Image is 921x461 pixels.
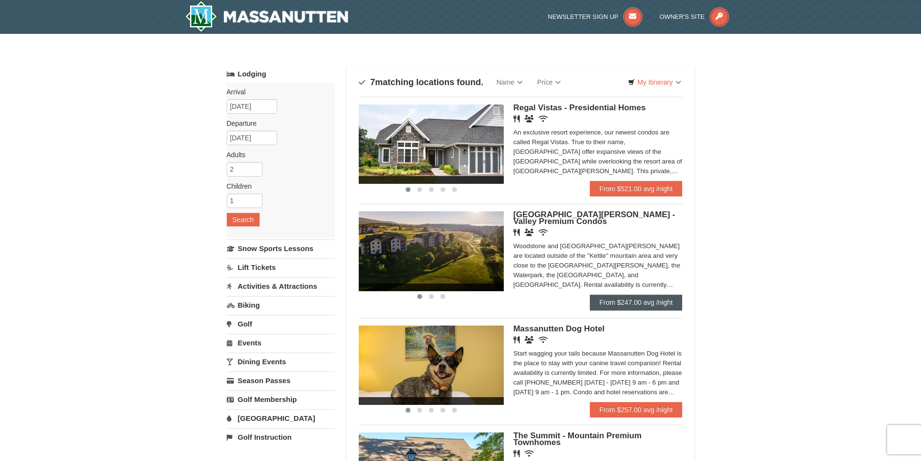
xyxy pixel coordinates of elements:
span: Owner's Site [659,13,705,20]
i: Restaurant [513,229,520,236]
a: My Itinerary [622,75,687,89]
span: Massanutten Dog Hotel [513,324,605,333]
a: From $521.00 avg /night [590,181,683,196]
label: Departure [227,119,327,128]
span: 7 [370,77,375,87]
a: From $247.00 avg /night [590,295,683,310]
div: Woodstone and [GEOGRAPHIC_DATA][PERSON_NAME] are located outside of the "Kettle" mountain area an... [513,241,683,290]
i: Wireless Internet (free) [525,450,534,457]
i: Wireless Internet (free) [539,336,548,343]
a: Golf [227,315,335,333]
button: Search [227,213,260,226]
a: Price [530,73,568,92]
i: Banquet Facilities [525,336,534,343]
a: Golf Instruction [227,428,335,446]
a: Lift Tickets [227,258,335,276]
i: Restaurant [513,336,520,343]
a: Newsletter Sign Up [548,13,643,20]
div: An exclusive resort experience, our newest condos are called Regal Vistas. True to their name, [G... [513,128,683,176]
label: Adults [227,150,327,160]
span: [GEOGRAPHIC_DATA][PERSON_NAME] - Valley Premium Condos [513,210,675,226]
i: Banquet Facilities [525,115,534,122]
span: The Summit - Mountain Premium Townhomes [513,431,642,447]
a: [GEOGRAPHIC_DATA] [227,409,335,427]
i: Wireless Internet (free) [539,115,548,122]
i: Restaurant [513,115,520,122]
div: Start wagging your tails because Massanutten Dog Hotel is the place to stay with your canine trav... [513,349,683,397]
span: Regal Vistas - Presidential Homes [513,103,646,112]
img: Massanutten Resort Logo [185,1,349,32]
label: Arrival [227,87,327,97]
a: Biking [227,296,335,314]
a: Owner's Site [659,13,729,20]
a: Golf Membership [227,390,335,408]
i: Restaurant [513,450,520,457]
i: Wireless Internet (free) [539,229,548,236]
label: Children [227,181,327,191]
a: Massanutten Resort [185,1,349,32]
a: Events [227,334,335,352]
h4: matching locations found. [359,77,483,87]
i: Banquet Facilities [525,229,534,236]
a: Snow Sports Lessons [227,239,335,257]
a: Lodging [227,65,335,83]
a: Name [489,73,530,92]
a: From $257.00 avg /night [590,402,683,417]
a: Dining Events [227,353,335,371]
a: Season Passes [227,372,335,389]
a: Activities & Attractions [227,277,335,295]
span: Newsletter Sign Up [548,13,618,20]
